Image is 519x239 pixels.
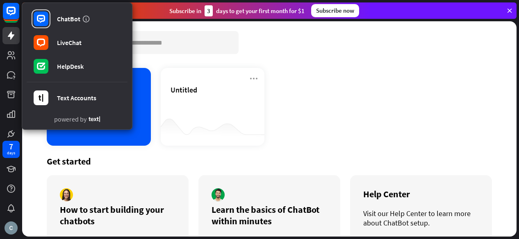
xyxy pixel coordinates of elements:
[212,204,327,227] div: Learn the basics of ChatBot within minutes
[7,3,31,28] button: Open LiveChat chat widget
[363,209,479,228] div: Visit our Help Center to learn more about ChatBot setup.
[7,150,15,156] div: days
[2,141,20,158] a: 7 days
[9,143,13,150] div: 7
[60,204,175,227] div: How to start building your chatbots
[205,5,213,16] div: 3
[60,188,73,201] img: author
[311,4,359,17] div: Subscribe now
[212,188,225,201] img: author
[47,156,492,167] div: Get started
[169,5,305,16] div: Subscribe in days to get your first month for $1
[363,188,479,200] div: Help Center
[171,85,197,95] span: Untitled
